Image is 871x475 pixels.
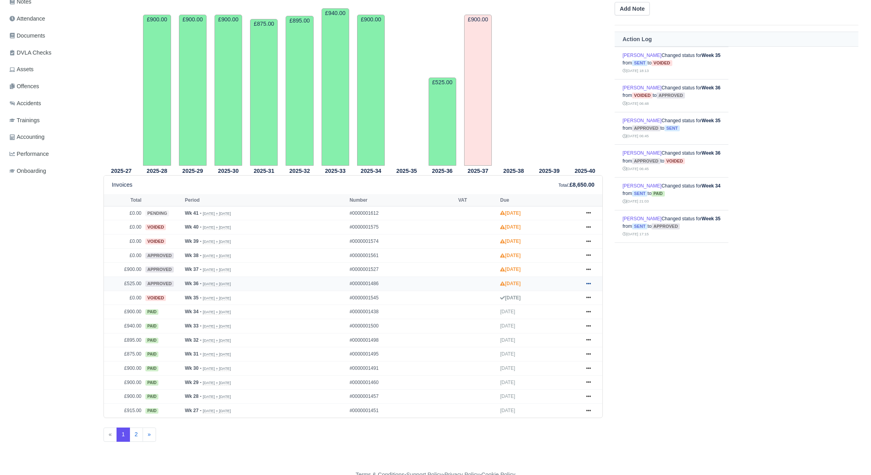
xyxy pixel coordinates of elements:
small: [DATE] » [DATE] [203,296,231,301]
a: [PERSON_NAME] [623,53,662,58]
small: [DATE] » [DATE] [203,324,231,329]
th: Number [348,194,456,206]
td: #0000001612 [348,206,456,220]
td: £940.00 [322,8,349,166]
small: [DATE] » [DATE] [203,239,231,244]
span: paid [145,309,158,315]
span: voided [145,238,166,244]
small: [DATE] » [DATE] [203,366,231,371]
a: 2 [130,428,143,442]
strong: Wk 34 - [185,309,201,314]
span: [DATE] [500,380,515,385]
span: paid [145,324,158,329]
strong: [DATE] [500,295,521,301]
span: paid [145,394,158,399]
td: £0.00 [104,248,143,263]
small: [DATE] » [DATE] [203,352,231,357]
td: £900.00 [104,375,143,390]
td: £0.00 [104,291,143,305]
strong: Wk 37 - [185,267,201,272]
small: [DATE] » [DATE] [203,211,231,216]
span: approved [145,253,174,259]
span: sent [632,60,647,66]
th: 2025-34 [353,166,389,176]
td: £0.00 [104,220,143,235]
span: sent [632,191,647,197]
span: voided [145,224,166,230]
td: #0000001545 [348,291,456,305]
strong: Wk 27 - [185,408,201,413]
strong: [DATE] [500,238,521,244]
a: [PERSON_NAME] [623,150,662,156]
td: Changed status for from to [615,47,728,79]
td: #0000001495 [348,347,456,361]
th: Action Log [615,32,858,47]
small: [DATE] » [DATE] [203,225,231,230]
span: voided [632,93,653,98]
strong: Week 36 [702,150,721,156]
span: Onboarding [9,167,46,176]
td: £900.00 [464,15,492,165]
th: 2025-38 [496,166,531,176]
td: #0000001575 [348,220,456,235]
td: £895.00 [286,16,313,166]
th: Due [498,194,579,206]
small: [DATE] 06:48 [623,101,649,106]
strong: [DATE] [500,267,521,272]
small: [DATE] 21:03 [623,199,649,203]
td: #0000001438 [348,305,456,319]
span: paid [145,380,158,386]
td: #0000001486 [348,277,456,291]
th: Total [104,194,143,206]
strong: Week 35 [702,53,721,58]
th: 2025-31 [246,166,282,176]
strong: [DATE] [500,281,521,286]
th: 2025-37 [460,166,496,176]
a: [PERSON_NAME] [623,85,662,91]
div: Chat Widget [831,437,871,475]
span: paid [651,191,664,197]
td: £875.00 [250,19,278,166]
span: approved [657,93,685,98]
th: 2025-40 [567,166,603,176]
td: #0000001527 [348,263,456,277]
a: Trainings [6,113,94,128]
span: voided [651,60,672,66]
td: £915.00 [104,404,143,418]
td: #0000001460 [348,375,456,390]
td: Changed status for from to [615,177,728,210]
td: Changed status for from to [615,210,728,243]
td: #0000001491 [348,361,456,376]
strong: Wk 31 - [185,351,201,357]
th: 2025-32 [282,166,317,176]
button: Add Note [615,2,650,15]
th: 2025-27 [103,166,139,176]
a: Documents [6,28,94,44]
td: £525.00 [429,78,456,165]
strong: Week 34 [702,183,721,189]
strong: Wk 29 - [185,380,201,385]
th: 2025-39 [531,166,567,176]
span: sent [664,125,680,131]
h6: Invoices [112,182,132,188]
small: [DATE] 17:15 [623,232,649,236]
span: [DATE] [500,323,515,329]
small: [DATE] » [DATE] [203,394,231,399]
small: [DATE] » [DATE] [203,338,231,343]
th: 2025-35 [389,166,424,176]
span: Offences [9,82,39,91]
th: 2025-28 [139,166,175,176]
span: voided [145,295,166,301]
strong: [DATE] [500,253,521,258]
span: [DATE] [500,365,515,371]
span: Trainings [9,116,40,125]
th: 2025-36 [425,166,460,176]
span: paid [145,352,158,357]
a: [PERSON_NAME] [623,118,662,123]
td: £0.00 [104,206,143,220]
th: 2025-29 [175,166,211,176]
strong: Wk 36 - [185,281,201,286]
span: approved [632,158,660,164]
td: £525.00 [104,277,143,291]
span: [DATE] [500,309,515,314]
